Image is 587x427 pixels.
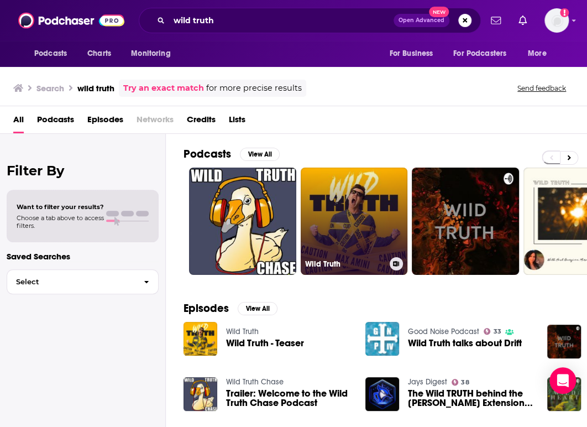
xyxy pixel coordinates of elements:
[493,329,501,334] span: 33
[226,389,352,408] a: Trailer: Welcome to the Wild Truth Chase Podcast
[429,7,449,17] span: New
[514,84,569,93] button: Send feedback
[238,302,277,315] button: View All
[17,214,104,230] span: Choose a tab above to access filters.
[169,12,394,29] input: Search podcasts, credits, & more...
[389,46,433,61] span: For Business
[365,377,399,411] img: The Wild TRUTH behind the Vladimir Guerrero Jr Extension...
[484,328,501,335] a: 33
[486,11,505,30] a: Show notifications dropdown
[77,83,114,93] h3: wild truth
[226,327,259,336] a: Wild Truth
[560,8,569,17] svg: Add a profile image
[461,380,469,385] span: 38
[27,43,81,64] button: open menu
[123,82,204,95] a: Try an exact match
[184,147,231,161] h2: Podcasts
[408,377,447,387] a: Jays Digest
[381,43,447,64] button: open menu
[408,389,534,408] a: The Wild TRUTH behind the Vladimir Guerrero Jr Extension...
[137,111,174,133] span: Networks
[365,322,399,356] img: Wild Truth talks about Drift
[452,379,469,386] a: 38
[408,327,479,336] a: Good Noise Podcast
[547,325,581,358] img: WIlD TRUTH (Trailer)
[226,377,284,387] a: Wild Truth Chase
[187,111,216,133] a: Credits
[7,278,135,285] span: Select
[408,389,534,408] span: The Wild TRUTH behind the [PERSON_NAME] Extension...
[17,203,104,211] span: Want to filter your results?
[139,8,481,33] div: Search podcasts, credits, & more...
[131,46,170,61] span: Monitoring
[87,46,111,61] span: Charts
[87,111,123,133] a: Episodes
[184,377,217,411] img: Trailer: Welcome to the Wild Truth Chase Podcast
[399,18,444,23] span: Open Advanced
[13,111,24,133] a: All
[206,82,302,95] span: for more precise results
[544,8,569,33] img: User Profile
[514,11,531,30] a: Show notifications dropdown
[7,251,159,262] p: Saved Searches
[544,8,569,33] span: Logged in as jfalkner
[7,269,159,294] button: Select
[446,43,522,64] button: open menu
[544,8,569,33] button: Show profile menu
[184,322,217,356] img: Wild Truth - Teaser
[301,168,408,275] a: Wild Truth
[520,43,560,64] button: open menu
[184,147,280,161] a: PodcastsView All
[18,10,124,31] img: Podchaser - Follow, Share and Rate Podcasts
[184,301,229,315] h2: Episodes
[80,43,118,64] a: Charts
[547,377,581,411] img: 5 "Activate Your Wild Soul Truth; Wild Women"
[305,259,385,269] h3: Wild Truth
[528,46,547,61] span: More
[226,339,304,348] a: Wild Truth - Teaser
[240,148,280,161] button: View All
[229,111,245,133] a: Lists
[394,14,449,27] button: Open AdvancedNew
[37,111,74,133] a: Podcasts
[184,301,277,315] a: EpisodesView All
[453,46,506,61] span: For Podcasters
[34,46,67,61] span: Podcasts
[408,339,522,348] a: Wild Truth talks about Drift
[123,43,185,64] button: open menu
[549,367,576,394] div: Open Intercom Messenger
[36,83,64,93] h3: Search
[7,163,159,179] h2: Filter By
